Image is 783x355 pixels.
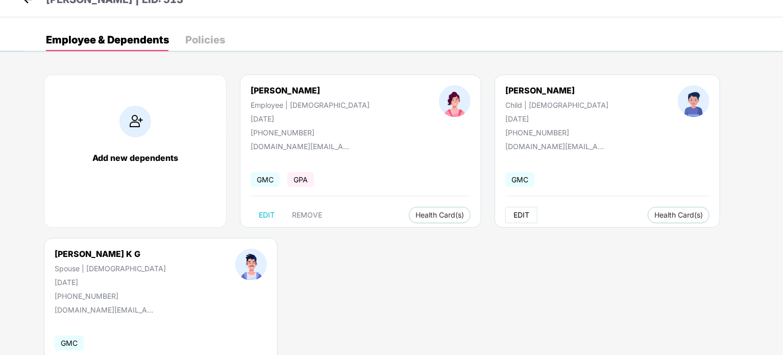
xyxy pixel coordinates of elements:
[46,35,169,45] div: Employee & Dependents
[284,207,330,223] button: REMOVE
[55,292,166,300] div: [PHONE_NUMBER]
[251,142,353,151] div: [DOMAIN_NAME][EMAIL_ADDRESS][DOMAIN_NAME]
[292,211,322,219] span: REMOVE
[251,172,280,187] span: GMC
[251,128,370,137] div: [PHONE_NUMBER]
[505,172,534,187] span: GMC
[55,249,166,259] div: [PERSON_NAME] K G
[505,128,608,137] div: [PHONE_NUMBER]
[185,35,225,45] div: Policies
[251,207,283,223] button: EDIT
[409,207,471,223] button: Health Card(s)
[505,101,608,109] div: Child | [DEMOGRAPHIC_DATA]
[678,85,709,117] img: profileImage
[55,264,166,273] div: Spouse | [DEMOGRAPHIC_DATA]
[505,207,537,223] button: EDIT
[505,85,608,96] div: [PERSON_NAME]
[505,142,607,151] div: [DOMAIN_NAME][EMAIL_ADDRESS][DOMAIN_NAME]
[55,305,157,314] div: [DOMAIN_NAME][EMAIL_ADDRESS][DOMAIN_NAME]
[287,172,314,187] span: GPA
[505,114,608,123] div: [DATE]
[259,211,275,219] span: EDIT
[648,207,709,223] button: Health Card(s)
[415,212,464,218] span: Health Card(s)
[251,101,370,109] div: Employee | [DEMOGRAPHIC_DATA]
[251,85,370,96] div: [PERSON_NAME]
[439,85,471,117] img: profileImage
[513,211,529,219] span: EDIT
[251,114,370,123] div: [DATE]
[119,106,151,137] img: addIcon
[55,153,216,163] div: Add new dependents
[55,278,166,287] div: [DATE]
[654,212,703,218] span: Health Card(s)
[235,249,267,280] img: profileImage
[55,336,84,350] span: GMC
